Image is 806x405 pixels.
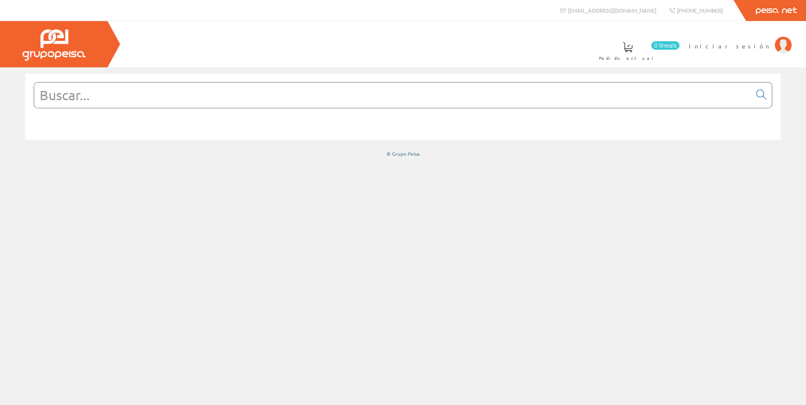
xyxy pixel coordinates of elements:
span: [PHONE_NUMBER] [677,7,723,14]
a: Iniciar sesión [689,35,792,43]
img: Grupo Peisa [22,29,86,61]
span: 0 línea/s [651,41,680,50]
span: Pedido actual [599,54,656,62]
input: Buscar... [34,83,751,108]
div: © Grupo Peisa [25,150,781,157]
span: [EMAIL_ADDRESS][DOMAIN_NAME] [568,7,656,14]
span: Iniciar sesión [689,42,771,50]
